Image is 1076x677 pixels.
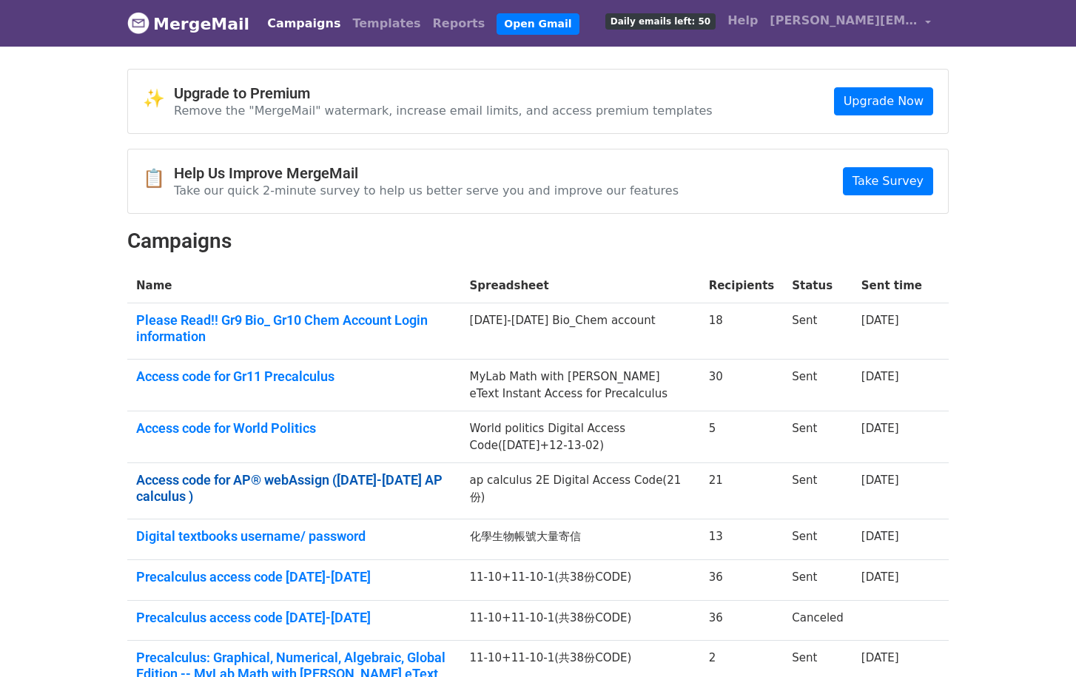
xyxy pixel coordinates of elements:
[461,463,700,519] td: ap calculus 2E Digital Access Code(21份)
[174,183,679,198] p: Take our quick 2-minute survey to help us better serve you and improve our features
[700,303,784,360] td: 18
[461,519,700,560] td: 化學生物帳號大量寄信
[700,360,784,411] td: 30
[783,411,853,463] td: Sent
[783,269,853,303] th: Status
[461,411,700,463] td: World politics Digital Access Code([DATE]+12-13-02)
[599,6,722,36] a: Daily emails left: 50
[461,360,700,411] td: MyLab Math with [PERSON_NAME] eText Instant Access for Precalculus
[861,474,899,487] a: [DATE]
[497,13,579,35] a: Open Gmail
[861,370,899,383] a: [DATE]
[174,164,679,182] h4: Help Us Improve MergeMail
[770,12,918,30] span: [PERSON_NAME][EMAIL_ADDRESS][DOMAIN_NAME]
[143,88,174,110] span: ✨
[700,600,784,641] td: 36
[1002,606,1076,677] iframe: Chat Widget
[136,420,452,437] a: Access code for World Politics
[783,560,853,601] td: Sent
[127,8,249,39] a: MergeMail
[136,569,452,585] a: Precalculus access code [DATE]-[DATE]
[461,600,700,641] td: 11-10+11-10-1(共38份CODE)
[861,651,899,664] a: [DATE]
[861,530,899,543] a: [DATE]
[136,528,452,545] a: Digital textbooks username/ password
[136,312,452,344] a: Please Read!! Gr9 Bio_ Gr10 Chem Account Login information
[861,422,899,435] a: [DATE]
[783,360,853,411] td: Sent
[261,9,346,38] a: Campaigns
[700,463,784,519] td: 21
[127,229,949,254] h2: Campaigns
[722,6,764,36] a: Help
[461,269,700,303] th: Spreadsheet
[843,167,933,195] a: Take Survey
[853,269,931,303] th: Sent time
[783,600,853,641] td: Canceled
[174,84,713,102] h4: Upgrade to Premium
[127,12,149,34] img: MergeMail logo
[461,560,700,601] td: 11-10+11-10-1(共38份CODE)
[700,519,784,560] td: 13
[346,9,426,38] a: Templates
[136,368,452,385] a: Access code for Gr11 Precalculus
[783,519,853,560] td: Sent
[136,472,452,504] a: Access code for AP® webAssign ([DATE]-[DATE] AP calculus )
[834,87,933,115] a: Upgrade Now
[861,314,899,327] a: [DATE]
[143,168,174,189] span: 📋
[783,463,853,519] td: Sent
[783,303,853,360] td: Sent
[174,103,713,118] p: Remove the "MergeMail" watermark, increase email limits, and access premium templates
[700,560,784,601] td: 36
[136,610,452,626] a: Precalculus access code [DATE]-[DATE]
[700,269,784,303] th: Recipients
[605,13,716,30] span: Daily emails left: 50
[127,269,461,303] th: Name
[427,9,491,38] a: Reports
[461,303,700,360] td: [DATE]-[DATE] Bio_Chem account
[764,6,937,41] a: [PERSON_NAME][EMAIL_ADDRESS][DOMAIN_NAME]
[700,411,784,463] td: 5
[861,570,899,584] a: [DATE]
